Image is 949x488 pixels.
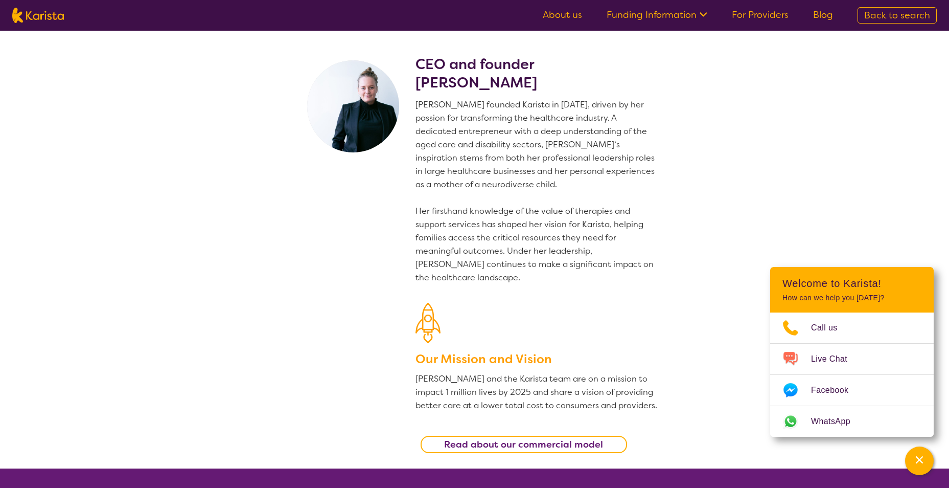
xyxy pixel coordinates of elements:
[770,313,934,437] ul: Choose channel
[415,350,659,368] h3: Our Mission and Vision
[415,303,441,343] img: Our Mission
[415,98,659,284] p: [PERSON_NAME] founded Karista in [DATE], driven by her passion for transforming the healthcare in...
[905,447,934,475] button: Channel Menu
[864,9,930,21] span: Back to search
[415,55,659,92] h2: CEO and founder [PERSON_NAME]
[770,406,934,437] a: Web link opens in a new tab.
[770,267,934,437] div: Channel Menu
[415,372,659,412] p: [PERSON_NAME] and the Karista team are on a mission to impact 1 million lives by 2025 and share a...
[813,9,833,21] a: Blog
[811,414,863,429] span: WhatsApp
[444,438,603,451] b: Read about our commercial model
[12,8,64,23] img: Karista logo
[811,351,860,367] span: Live Chat
[607,9,707,21] a: Funding Information
[858,7,937,24] a: Back to search
[543,9,582,21] a: About us
[782,294,921,302] p: How can we help you [DATE]?
[811,383,861,398] span: Facebook
[811,320,850,336] span: Call us
[732,9,789,21] a: For Providers
[782,277,921,290] h2: Welcome to Karista!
